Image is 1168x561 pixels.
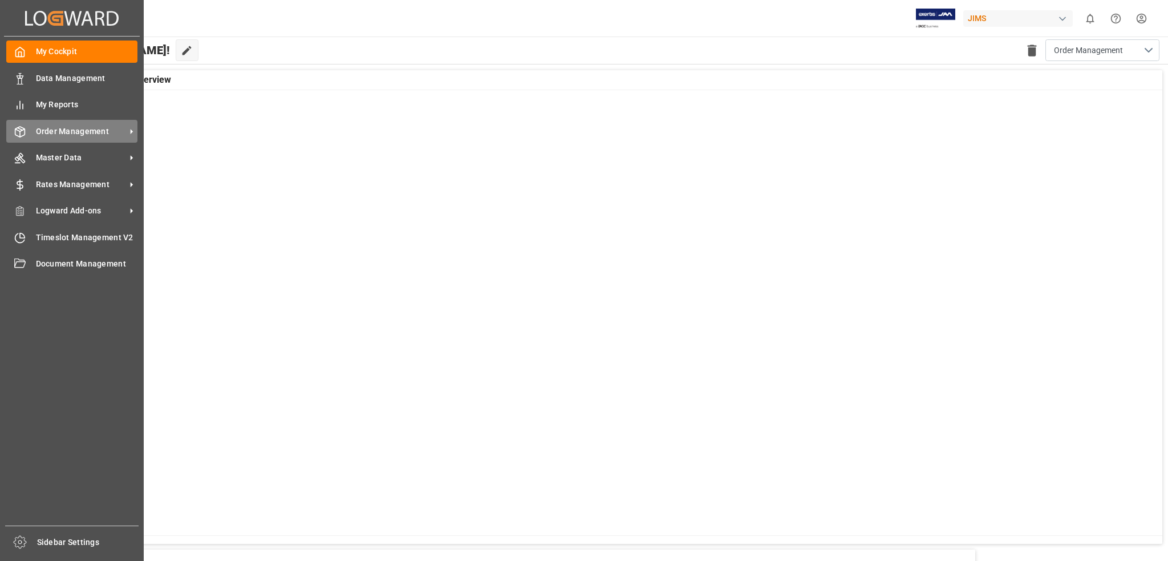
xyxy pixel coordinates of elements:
a: Document Management [6,253,137,275]
span: Order Management [1054,45,1123,56]
a: Timeslot Management V2 [6,226,137,248]
span: Master Data [36,152,126,164]
button: Help Center [1103,6,1129,31]
span: Data Management [36,72,138,84]
img: Exertis%20JAM%20-%20Email%20Logo.jpg_1722504956.jpg [916,9,955,29]
a: Data Management [6,67,137,89]
span: Rates Management [36,179,126,191]
button: show 0 new notifications [1077,6,1103,31]
span: Document Management [36,258,138,270]
div: JIMS [963,10,1073,27]
button: open menu [1045,39,1159,61]
span: My Reports [36,99,138,111]
span: My Cockpit [36,46,138,58]
a: My Reports [6,94,137,116]
span: Logward Add-ons [36,205,126,217]
button: JIMS [963,7,1077,29]
span: Sidebar Settings [37,536,139,548]
span: Hello [PERSON_NAME]! [47,39,170,61]
span: Timeslot Management V2 [36,232,138,244]
span: Order Management [36,126,126,138]
a: My Cockpit [6,41,137,63]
